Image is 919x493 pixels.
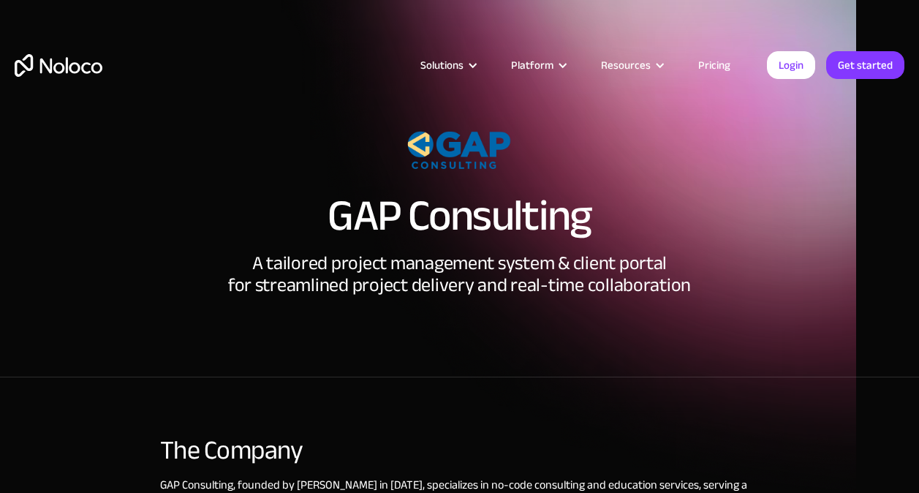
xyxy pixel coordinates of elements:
[680,56,749,75] a: Pricing
[601,56,651,75] div: Resources
[328,194,591,238] h1: GAP Consulting
[15,54,102,77] a: home
[160,436,760,465] div: The Company
[511,56,553,75] div: Platform
[493,56,583,75] div: Platform
[583,56,680,75] div: Resources
[420,56,464,75] div: Solutions
[402,56,493,75] div: Solutions
[826,51,904,79] a: Get started
[767,51,815,79] a: Login
[228,252,691,296] div: A tailored project management system & client portal for streamlined project delivery and real-ti...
